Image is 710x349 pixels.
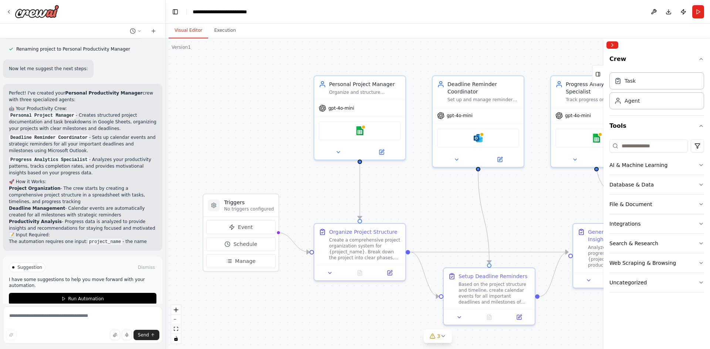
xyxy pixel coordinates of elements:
span: gpt-4o-mini [565,113,591,119]
button: Web Scraping & Browsing [609,253,704,273]
span: Send [138,332,149,338]
g: Edge from triggers to a529f133-1b51-4c6b-9799-00e0e0fd94da [278,229,310,256]
code: project_name [88,239,122,245]
button: Open in side panel [361,148,402,157]
button: Open in side panel [506,313,532,322]
div: Setup Deadline RemindersBased on the project structure and timeline, create calendar events for a... [443,267,535,325]
button: File & Document [609,195,704,214]
button: Toggle Sidebar [601,38,606,349]
div: Database & Data [609,181,654,188]
div: Web Scraping & Browsing [609,259,676,267]
button: Integrations [609,214,704,233]
span: 3 [437,332,440,340]
button: No output available [474,313,505,322]
div: TriggersNo triggers configuredEventScheduleManage [203,194,279,272]
div: Organize Project Structure [329,228,398,236]
button: Open in side panel [479,155,521,164]
p: The automation requires one input: - the name [9,238,156,245]
p: - Creates structured project documentation and task breakdowns in Google Sheets, organizing your ... [9,112,156,132]
strong: Productivity Analysis [9,219,62,224]
div: File & Document [609,201,652,208]
button: Tools [609,116,704,136]
div: Create a comprehensive project organization system for {project_name}. Break down the project int... [329,237,401,261]
div: Personal Project ManagerOrganize and structure personal projects by breaking them down into actio... [314,75,406,160]
div: Setup Deadline Reminders [459,273,527,280]
div: Search & Research [609,240,658,247]
strong: Deadline Management [9,206,65,211]
button: Start a new chat [148,27,159,35]
code: Progress Analytics Specialist [9,157,89,163]
span: Manage [235,257,256,265]
button: Execution [208,23,242,38]
h2: 🚀 How it Works: [9,178,156,185]
p: - Sets up calendar events and strategic reminders for all your important deadlines and milestones... [9,134,156,154]
div: Personal Project Manager [329,81,401,88]
div: Set up and manage reminders for important deadlines related to {project_name}, create calendar ev... [447,97,519,103]
button: AI & Machine Learning [609,155,704,175]
button: Uncategorized [609,273,704,292]
button: zoom in [171,305,181,315]
div: Track progress on {project_name}, analyze productivity patterns, generate insights on task comple... [566,97,638,103]
div: Uncategorized [609,279,647,286]
button: Visual Editor [169,23,208,38]
strong: Personal Productivity Manager [65,90,142,96]
span: Run Automation [68,296,104,302]
div: AI & Machine Learning [609,161,667,169]
p: I have some suggestions to help you move forward with your automation. [9,277,156,288]
button: Upload files [110,330,120,340]
button: Improve this prompt [6,330,16,340]
button: Dismiss [136,264,156,271]
h2: 🤖 Your Productivity Crew: [9,105,156,112]
div: Generate Productivity Insights [588,228,660,243]
g: Edge from a529f133-1b51-4c6b-9799-00e0e0fd94da to 9b1659ab-8743-4683-9fa7-3870cbf993c2 [410,249,439,300]
span: gpt-4o-mini [447,113,473,119]
button: Event [206,220,275,234]
div: Tools [609,136,704,298]
img: Google sheets [592,134,601,143]
img: Google sheets [355,126,364,135]
li: - The crew starts by creating a comprehensive project structure in a spreadsheet with tasks, time... [9,185,156,205]
div: Progress Analytics SpecialistTrack progress on {project_name}, analyze productivity patterns, gen... [550,75,643,168]
button: Database & Data [609,175,704,194]
button: 3 [424,329,452,343]
button: Manage [206,254,275,268]
div: Organize and structure personal projects by breaking them down into actionable tasks, setting up ... [329,89,401,95]
li: - Calendar events are automatically created for all milestones with strategic reminders [9,205,156,218]
div: Deadline Reminder Coordinator [447,81,519,95]
button: Search & Research [609,234,704,253]
img: Microsoft outlook [474,134,483,143]
button: Open in side panel [597,155,639,164]
button: Send [133,330,159,340]
div: Version 1 [172,44,191,50]
button: Run Automation [9,293,156,305]
div: Task [625,77,636,85]
h3: Triggers [224,199,274,206]
h2: 📝 Input Required: [9,232,156,238]
button: Schedule [206,237,275,251]
button: Open in side panel [377,268,402,277]
span: Schedule [233,240,257,248]
span: Suggestion [17,264,42,270]
span: gpt-4o-mini [328,105,354,111]
g: Edge from 9b1659ab-8743-4683-9fa7-3870cbf993c2 to 74fee54f-993a-4141-bac3-d054670c0510 [540,249,568,300]
p: - Analyzes your productivity patterns, tracks completion rates, and provides motivational insight... [9,156,156,176]
strong: Project Organization [9,186,60,191]
code: Deadline Reminder Coordinator [9,134,89,141]
span: Renaming project to Personal Productivity Manager [16,46,130,52]
div: Based on the project structure and timeline, create calendar events for all important deadlines a... [459,281,530,305]
button: toggle interactivity [171,334,181,343]
li: - Progress data is analyzed to provide insights and recommendations for staying focused and motiv... [9,218,156,232]
g: Edge from cbf84aac-daf6-4f2b-ad4b-4746692ec527 to 9b1659ab-8743-4683-9fa7-3870cbf993c2 [474,171,493,263]
nav: breadcrumb [193,8,265,16]
div: Deadline Reminder CoordinatorSet up and manage reminders for important deadlines related to {proj... [432,75,524,168]
div: Integrations [609,220,640,227]
button: No output available [344,268,376,277]
div: Analyze the project data and progress information for {project_name} to identify productivity pat... [588,244,660,268]
img: Logo [15,5,59,18]
button: Hide left sidebar [170,7,180,17]
code: Personal Project Manager [9,112,76,119]
button: Crew [609,52,704,69]
button: zoom out [171,315,181,324]
button: Switch to previous chat [127,27,145,35]
div: Organize Project StructureCreate a comprehensive project organization system for {project_name}. ... [314,223,406,281]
